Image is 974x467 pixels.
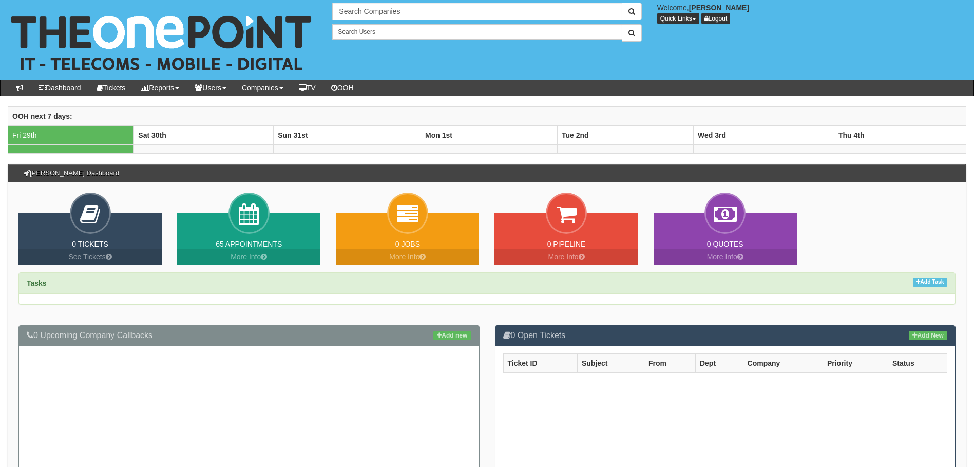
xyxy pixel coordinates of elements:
th: Dept [695,353,743,372]
a: Add Task [913,278,947,287]
th: Company [743,353,823,372]
a: See Tickets [18,249,162,265]
a: Add new [433,331,471,340]
a: Users [187,80,234,96]
input: Search Companies [332,3,622,20]
th: Tue 2nd [557,125,693,144]
b: [PERSON_NAME] [689,4,749,12]
a: Tickets [89,80,133,96]
a: 0 Pipeline [547,240,586,248]
th: Priority [823,353,888,372]
a: More Info [177,249,320,265]
th: Mon 1st [421,125,558,144]
h3: [PERSON_NAME] Dashboard [18,164,124,182]
th: Subject [577,353,644,372]
a: OOH [323,80,361,96]
a: More Info [494,249,638,265]
a: Reports [133,80,187,96]
a: 65 Appointments [216,240,282,248]
div: Welcome, [650,3,974,24]
button: Quick Links [657,13,699,24]
th: Sun 31st [274,125,421,144]
th: Sat 30th [134,125,274,144]
th: From [644,353,695,372]
th: Ticket ID [503,353,577,372]
a: More Info [654,249,797,265]
h3: 0 Open Tickets [503,331,948,340]
a: TV [291,80,323,96]
a: 0 Jobs [395,240,420,248]
a: 0 Quotes [707,240,743,248]
a: Companies [234,80,291,96]
a: Logout [701,13,731,24]
th: OOH next 7 days: [8,106,966,125]
strong: Tasks [27,279,47,287]
a: Add New [909,331,947,340]
th: Wed 3rd [693,125,834,144]
a: 0 Tickets [72,240,108,248]
h3: 0 Upcoming Company Callbacks [27,331,471,340]
th: Status [888,353,947,372]
a: More Info [336,249,479,265]
a: Dashboard [31,80,89,96]
input: Search Users [332,24,622,40]
th: Thu 4th [834,125,966,144]
td: Fri 29th [8,125,134,144]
